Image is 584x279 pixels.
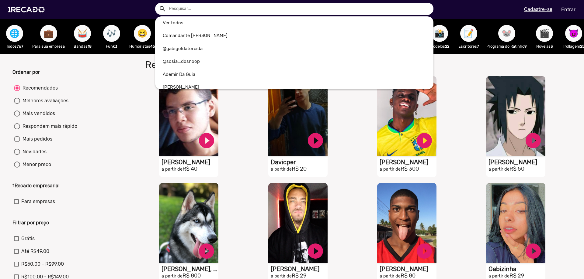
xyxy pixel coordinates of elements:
button: Example home icon [157,3,167,14]
a: Comandante [PERSON_NAME] [155,29,433,42]
a: Ver todos [155,16,433,29]
a: Ademir Da Guia [155,68,433,81]
input: Pesquisar... [164,3,433,15]
a: @sosia_dosnoop [155,55,433,68]
a: @gabigoldatorcida [155,42,433,55]
a: [PERSON_NAME] [155,81,433,94]
mat-icon: Example home icon [159,5,166,12]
